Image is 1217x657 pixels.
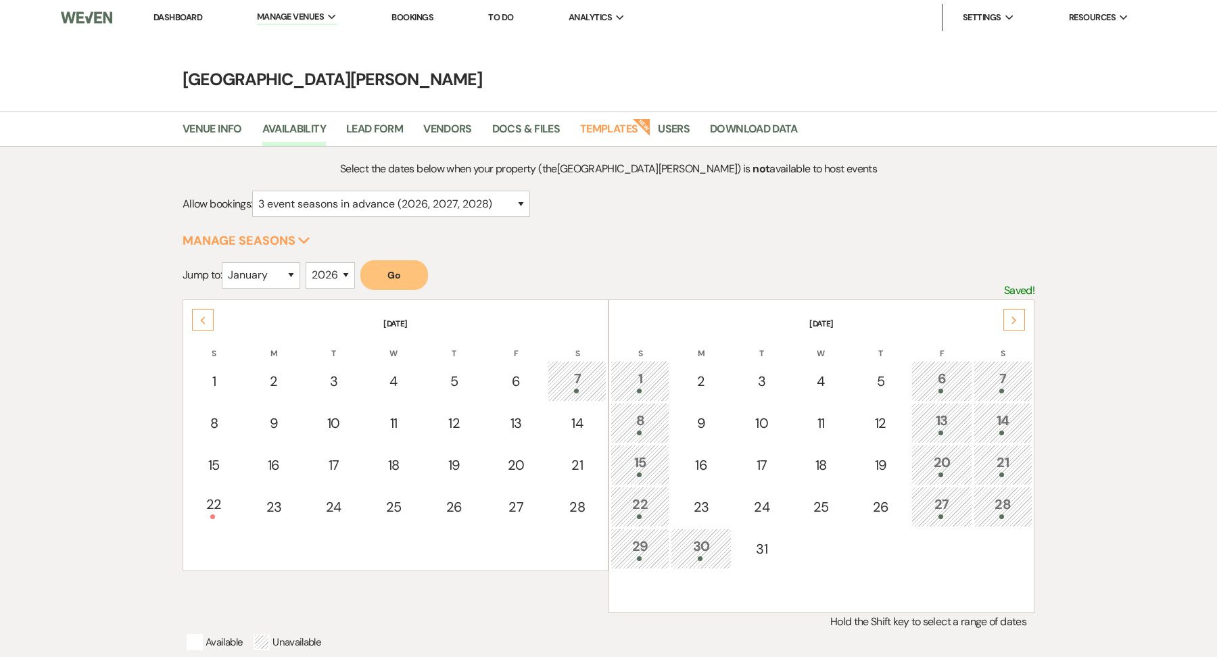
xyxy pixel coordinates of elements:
div: 11 [372,413,416,433]
div: 8 [192,413,236,433]
div: 10 [312,413,356,433]
div: 6 [493,371,539,391]
div: 20 [919,452,964,477]
th: T [733,331,791,360]
th: F [485,331,546,360]
th: T [304,331,363,360]
div: 5 [859,371,903,391]
a: Download Data [710,120,798,146]
img: Weven Logo [61,3,112,32]
span: Manage Venues [257,10,324,24]
div: 7 [981,368,1025,393]
button: Go [360,260,428,290]
a: Bookings [391,11,433,23]
th: T [424,331,484,360]
div: 3 [740,371,784,391]
h4: [GEOGRAPHIC_DATA][PERSON_NAME] [122,68,1095,91]
a: Users [658,120,690,146]
div: 18 [372,455,416,475]
div: 13 [919,410,964,435]
span: Analytics [569,11,612,24]
div: 4 [372,371,416,391]
th: F [911,331,972,360]
div: 4 [799,371,842,391]
th: S [548,331,606,360]
span: Settings [963,11,1001,24]
div: 25 [799,497,842,517]
a: Dashboard [153,11,202,23]
a: Vendors [423,120,472,146]
div: 21 [981,452,1025,477]
p: Hold the Shift key to select a range of dates [183,613,1034,631]
p: Available [187,634,243,650]
a: Availability [262,120,326,146]
a: Templates [580,120,638,146]
div: 1 [618,368,662,393]
strong: New [633,117,652,136]
div: 16 [252,455,296,475]
th: M [245,331,304,360]
a: To Do [488,11,513,23]
a: Lead Form [346,120,403,146]
div: 11 [799,413,842,433]
div: 2 [678,371,723,391]
div: 18 [799,455,842,475]
div: 14 [981,410,1025,435]
div: 19 [859,455,903,475]
div: 13 [493,413,539,433]
div: 1 [192,371,236,391]
p: Select the dates below when your property (the [GEOGRAPHIC_DATA][PERSON_NAME] ) is available to h... [289,160,928,178]
div: 30 [678,536,723,561]
th: W [792,331,850,360]
div: 21 [555,455,599,475]
th: S [974,331,1032,360]
div: 23 [678,497,723,517]
div: 6 [919,368,964,393]
div: 12 [859,413,903,433]
div: 14 [555,413,599,433]
th: M [671,331,731,360]
div: 24 [312,497,356,517]
div: 9 [678,413,723,433]
span: Jump to: [183,268,222,282]
div: 22 [618,494,662,519]
p: Saved! [1004,282,1034,299]
div: 7 [555,368,599,393]
div: 26 [431,497,477,517]
div: 15 [618,452,662,477]
div: 9 [252,413,296,433]
div: 24 [740,497,784,517]
div: 28 [981,494,1025,519]
a: Docs & Files [492,120,560,146]
span: Resources [1069,11,1116,24]
div: 12 [431,413,477,433]
th: [DATE] [185,301,606,330]
div: 25 [372,497,416,517]
th: S [185,331,243,360]
span: Allow bookings: [183,197,252,211]
div: 27 [493,497,539,517]
div: 27 [919,494,964,519]
div: 31 [740,539,784,559]
div: 22 [192,494,236,519]
strong: not [753,162,769,176]
th: T [851,331,910,360]
th: W [364,331,423,360]
div: 2 [252,371,296,391]
p: Unavailable [254,634,321,650]
div: 3 [312,371,356,391]
a: Venue Info [183,120,242,146]
div: 20 [493,455,539,475]
div: 28 [555,497,599,517]
div: 29 [618,536,662,561]
div: 10 [740,413,784,433]
th: S [611,331,669,360]
div: 16 [678,455,723,475]
div: 8 [618,410,662,435]
div: 5 [431,371,477,391]
div: 23 [252,497,296,517]
div: 15 [192,455,236,475]
div: 19 [431,455,477,475]
div: 26 [859,497,903,517]
th: [DATE] [611,301,1032,330]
